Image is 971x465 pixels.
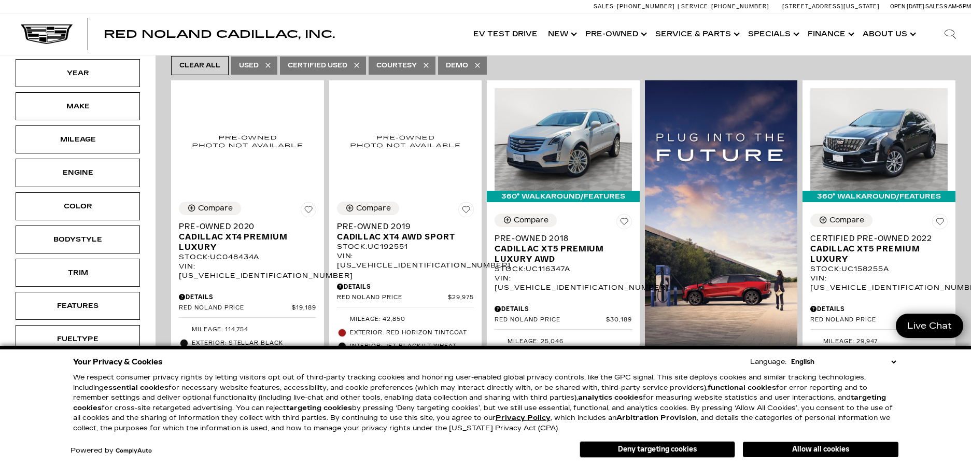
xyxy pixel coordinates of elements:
a: Live Chat [896,314,963,338]
a: Privacy Policy [496,414,551,422]
span: Red Noland Price [179,304,292,312]
span: Courtesy [376,59,417,72]
span: Red Noland Price [810,316,921,324]
li: Mileage: 29,947 [810,335,948,348]
select: Language Select [789,357,898,367]
div: 360° WalkAround/Features [803,191,955,202]
div: Stock : UC192551 [337,242,474,251]
div: Powered by [71,447,152,454]
li: Mileage: 114,754 [179,323,316,336]
div: VIN: [US_VEHICLE_IDENTIFICATION_NUMBER] [179,262,316,280]
span: Red Noland Price [495,316,606,324]
img: 2019 Cadillac XT4 AWD Sport [337,88,474,194]
strong: analytics cookies [578,393,643,402]
a: Pre-Owned 2018Cadillac XT5 Premium Luxury AWD [495,233,632,264]
a: Red Noland Price $19,189 [179,304,316,312]
img: 2022 Cadillac XT5 Premium Luxury [810,88,948,191]
div: BodystyleBodystyle [16,226,140,253]
span: Cadillac XT5 Premium Luxury [810,244,940,264]
a: New [543,13,580,55]
div: Year [52,67,104,79]
button: Compare Vehicle [337,202,399,215]
span: Sales: [594,3,615,10]
div: Pricing Details - Certified Pre-Owned 2022 Cadillac XT5 Premium Luxury [810,304,948,314]
div: Compare [829,216,864,225]
button: Save Vehicle [301,202,316,221]
span: Pre-Owned 2019 [337,221,467,232]
li: Mileage: 25,046 [495,335,632,348]
span: Service: [681,3,710,10]
div: Compare [514,216,548,225]
img: 2020 Cadillac XT4 Premium Luxury [179,88,316,194]
span: Cadillac XT4 Premium Luxury [179,232,308,252]
div: Features [52,300,104,312]
span: Cadillac XT4 AWD Sport [337,232,467,242]
a: [STREET_ADDRESS][US_STATE] [782,3,880,10]
a: Red Noland Price $30,189 [495,316,632,324]
div: Fueltype [52,333,104,345]
div: Trim [52,267,104,278]
img: 2018 Cadillac XT5 Premium Luxury AWD [495,88,632,191]
span: Used [239,59,259,72]
div: TrimTrim [16,259,140,287]
a: Certified Pre-Owned 2022Cadillac XT5 Premium Luxury [810,233,948,264]
span: Open [DATE] [890,3,924,10]
li: Mileage: 42,850 [337,313,474,326]
div: Pricing Details - Pre-Owned 2018 Cadillac XT5 Premium Luxury AWD [495,304,632,314]
span: 9 AM-6 PM [944,3,971,10]
span: Pre-Owned 2018 [495,233,624,244]
a: Pre-Owned 2019Cadillac XT4 AWD Sport [337,221,474,242]
strong: functional cookies [708,384,776,392]
div: Stock : UC158255A [810,264,948,274]
span: Exterior: Stellar Black Metallic [192,338,316,359]
span: Demo [446,59,468,72]
button: Save Vehicle [932,214,948,233]
button: Compare Vehicle [495,214,557,227]
div: Engine [52,167,104,178]
img: Cadillac Dark Logo with Cadillac White Text [21,24,73,44]
span: Interior: Jet Black/Lt Wheat Perf Leather Seating Surfaces [350,341,474,362]
div: Compare [356,204,391,213]
span: $29,975 [448,294,474,302]
div: Mileage [52,134,104,145]
div: FueltypeFueltype [16,325,140,353]
strong: targeting cookies [286,404,352,412]
div: MileageMileage [16,125,140,153]
div: ColorColor [16,192,140,220]
a: Finance [803,13,857,55]
span: Pre-Owned 2020 [179,221,308,232]
button: Deny targeting cookies [580,441,735,458]
span: Red Noland Price [337,294,448,302]
a: Pre-Owned [580,13,650,55]
a: ComplyAuto [116,448,152,454]
a: Red Noland Price $29,975 [337,294,474,302]
a: Red Noland Cadillac, Inc. [104,29,335,39]
a: About Us [857,13,919,55]
button: Allow all cookies [743,442,898,457]
div: Compare [198,204,233,213]
span: $19,189 [292,304,316,312]
div: Stock : UC048434A [179,252,316,262]
button: Compare Vehicle [179,202,241,215]
button: Save Vehicle [616,214,632,233]
div: Stock : UC116347A [495,264,632,274]
div: FeaturesFeatures [16,292,140,320]
a: Specials [743,13,803,55]
span: Cadillac XT5 Premium Luxury AWD [495,244,624,264]
strong: essential cookies [104,384,168,392]
span: Clear All [179,59,220,72]
div: MakeMake [16,92,140,120]
span: Exterior: Red Horizon Tintcoat [350,328,474,338]
div: YearYear [16,59,140,87]
a: Service: [PHONE_NUMBER] [678,4,772,9]
button: Save Vehicle [458,202,474,221]
span: Sales: [925,3,944,10]
span: $30,189 [606,316,632,324]
div: 360° WalkAround/Features [487,191,640,202]
span: [PHONE_NUMBER] [617,3,675,10]
div: Bodystyle [52,234,104,245]
span: Certified Pre-Owned 2022 [810,233,940,244]
strong: targeting cookies [73,393,886,412]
